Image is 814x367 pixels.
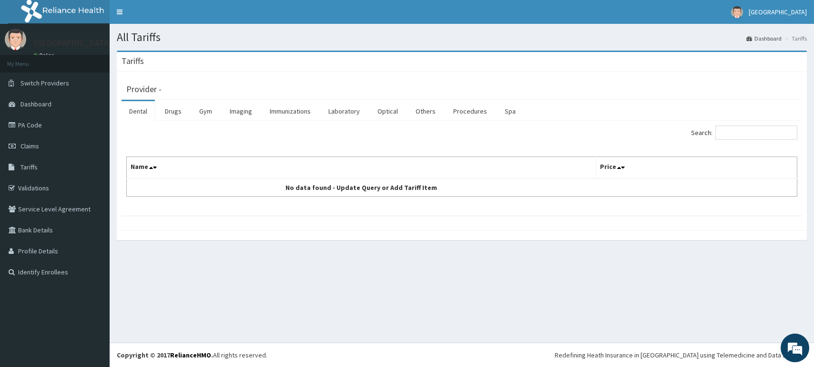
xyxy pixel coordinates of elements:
h1: All Tariffs [117,31,807,43]
p: [GEOGRAPHIC_DATA] [33,39,112,47]
li: Tariffs [783,34,807,42]
h3: Provider - [126,85,162,94]
a: Laboratory [321,101,367,121]
footer: All rights reserved. [110,343,814,367]
a: Immunizations [262,101,318,121]
img: User Image [731,6,743,18]
strong: Copyright © 2017 . [117,351,213,359]
a: Dental [122,101,155,121]
span: Tariffs [20,163,38,171]
a: RelianceHMO [170,351,211,359]
th: Name [127,157,596,179]
a: Optical [370,101,406,121]
a: Drugs [157,101,189,121]
span: Switch Providers [20,79,69,87]
a: Dashboard [746,34,782,42]
div: Redefining Heath Insurance in [GEOGRAPHIC_DATA] using Telemedicine and Data Science! [555,350,807,360]
span: Claims [20,142,39,150]
th: Price [596,157,797,179]
a: Procedures [446,101,495,121]
img: User Image [5,29,26,50]
a: Gym [192,101,220,121]
a: Spa [497,101,523,121]
a: Others [408,101,443,121]
a: Imaging [222,101,260,121]
span: [GEOGRAPHIC_DATA] [749,8,807,16]
h3: Tariffs [122,57,144,65]
a: Online [33,52,56,59]
input: Search: [715,126,797,140]
span: Dashboard [20,100,51,108]
label: Search: [691,126,797,140]
td: No data found - Update Query or Add Tariff Item [127,178,596,197]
